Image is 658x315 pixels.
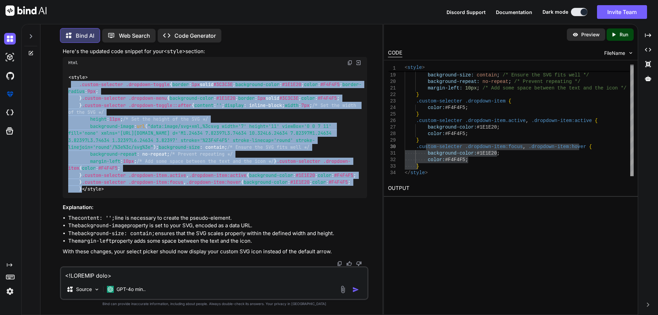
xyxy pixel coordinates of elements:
span: /* Set the width of the SVG */ [68,102,359,115]
span: ; [477,85,479,91]
span: Dark mode [543,9,568,15]
span: { [589,144,592,149]
p: Code Generator [174,32,216,40]
span: #3C3C3E [214,81,233,87]
span: '' [216,102,222,108]
span: ) [537,66,540,71]
span: margin-left [90,158,120,164]
span: ; [465,105,468,110]
span: 11px [109,116,120,122]
div: 20 [388,78,396,85]
span: ; [540,66,543,71]
span: , [526,118,528,123]
span: color [312,179,326,185]
span: .dropdown-item [129,172,167,178]
span: #F4F4F5 [334,172,353,178]
span: , [523,144,525,149]
p: Bind can provide inaccurate information, including about people. Always double-check its answers.... [60,301,368,306]
span: { [595,118,597,123]
span: .dropdown-menu [129,95,167,101]
span: .custom-selecter [416,118,462,123]
p: Preview [581,31,600,38]
span: /* Ensure the SVG fits well */ [227,144,309,150]
li: The property adds some space between the text and the icon. [68,237,367,245]
code: margin-left [78,238,112,244]
span: ; [508,79,511,84]
span: #F4F4F5 [445,131,465,136]
img: darkAi-studio [4,51,16,63]
img: darkChat [4,33,16,45]
div: 19 [388,72,396,78]
span: #F4F4F5 [98,165,118,171]
span: .dropdown-item.active [465,118,525,123]
span: #1E1E20 [477,124,497,130]
p: Here's the updated code snippet for your section: [63,48,367,56]
img: like [346,261,352,266]
span: < [405,65,407,70]
li: The line is necessary to create the pseudo-element. [68,214,367,222]
span: /* Set the height of the SVG */ [123,116,208,122]
span: width [285,102,298,108]
span: 7px [301,102,309,108]
span: ; [497,124,500,130]
span: contain [477,72,497,78]
span: stroke-linejoin='round'/%3e%3c/svg%3e" [428,66,537,71]
span: color [301,95,315,101]
span: #1E1E20 [282,81,301,87]
img: Bind AI [5,5,47,16]
span: style [407,65,422,70]
div: 24 [388,105,396,111]
span: #F4F4F5 [329,179,348,185]
span: > [422,65,425,70]
div: 34 [388,170,396,176]
span: FileName [604,50,625,57]
img: copy [347,60,353,65]
code: background-size: contain; [78,230,155,237]
span: 1px [257,95,266,101]
span: .custom-selecter [79,81,123,87]
span: { [508,98,511,104]
span: color [82,165,96,171]
span: content [194,102,214,108]
span: /* Ensure the SVG fits well */ [502,72,589,78]
span: color [304,81,318,87]
span: "data:image/svg+xml,%3csvg width='7' height='11' viewBox='0 0 7 11' fill='none' xmlns='[URL][DOMA... [68,123,334,150]
img: githubDark [4,70,16,82]
span: border [238,95,255,101]
img: icon [352,286,359,293]
span: .custom-selecter [82,172,126,178]
span: background-repeat: [428,79,479,84]
code: <style> [164,48,185,55]
span: :hover [224,179,241,185]
span: .custom-selecter [277,158,320,164]
span: < > [69,74,88,81]
img: cloudideIcon [4,107,16,119]
span: .custom-selecter [82,102,126,108]
span: #1E1E20 [477,150,497,156]
div: 21 [388,85,396,92]
div: 26 [388,118,396,124]
span: #1E1E20 [296,172,315,178]
span: margin-left: [428,85,462,91]
span: } [416,137,419,143]
span: #F4F4F5 [445,157,465,162]
span: #3C3C3E [279,95,298,101]
span: .dropdown-item:active [531,118,592,123]
span: ; [497,150,500,156]
div: 31 [388,150,396,157]
span: #F4F4F5 [318,95,337,101]
div: 30 [388,144,396,150]
span: .custom-selecter [82,95,126,101]
span: .dropdown-toggle [126,81,170,87]
span: background-color [244,179,288,185]
h2: OUTPUT [384,180,638,196]
span: /* Prevent repeating */ [514,79,580,84]
span: Documentation [496,9,532,15]
p: Web Search [119,32,150,40]
span: border-radius [68,81,362,94]
span: } [416,111,419,117]
span: Discord Support [447,9,486,15]
div: 27 [388,124,396,131]
p: Run [620,31,628,38]
code: content: ''; [78,215,115,221]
